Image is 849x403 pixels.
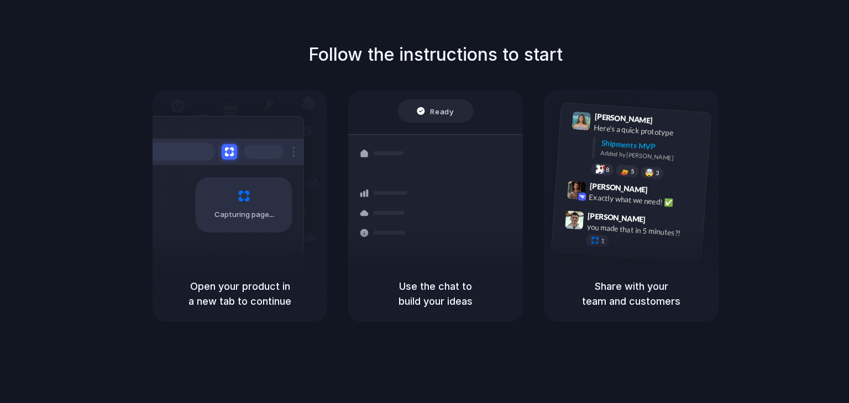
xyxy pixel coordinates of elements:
[656,115,679,129] span: 9:41 AM
[361,279,510,309] h5: Use the chat to build your ideas
[601,237,605,243] span: 1
[431,105,454,116] span: Ready
[214,209,276,220] span: Capturing page
[594,110,653,126] span: [PERSON_NAME]
[651,185,674,198] span: 9:42 AM
[586,221,697,240] div: you made that in 5 minutes?!
[649,215,672,228] span: 9:47 AM
[656,169,659,176] span: 3
[645,168,654,177] div: 🤯
[631,168,635,174] span: 5
[588,209,646,225] span: [PERSON_NAME]
[589,191,699,210] div: Exactly what we need! ✅
[594,121,704,140] div: Here's a quick prototype
[308,41,563,68] h1: Follow the instructions to start
[166,279,314,309] h5: Open your product in a new tab to continue
[589,179,648,195] span: [PERSON_NAME]
[601,137,703,155] div: Shipments MVP
[557,279,705,309] h5: Share with your team and customers
[600,148,702,164] div: Added by [PERSON_NAME]
[606,166,610,172] span: 8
